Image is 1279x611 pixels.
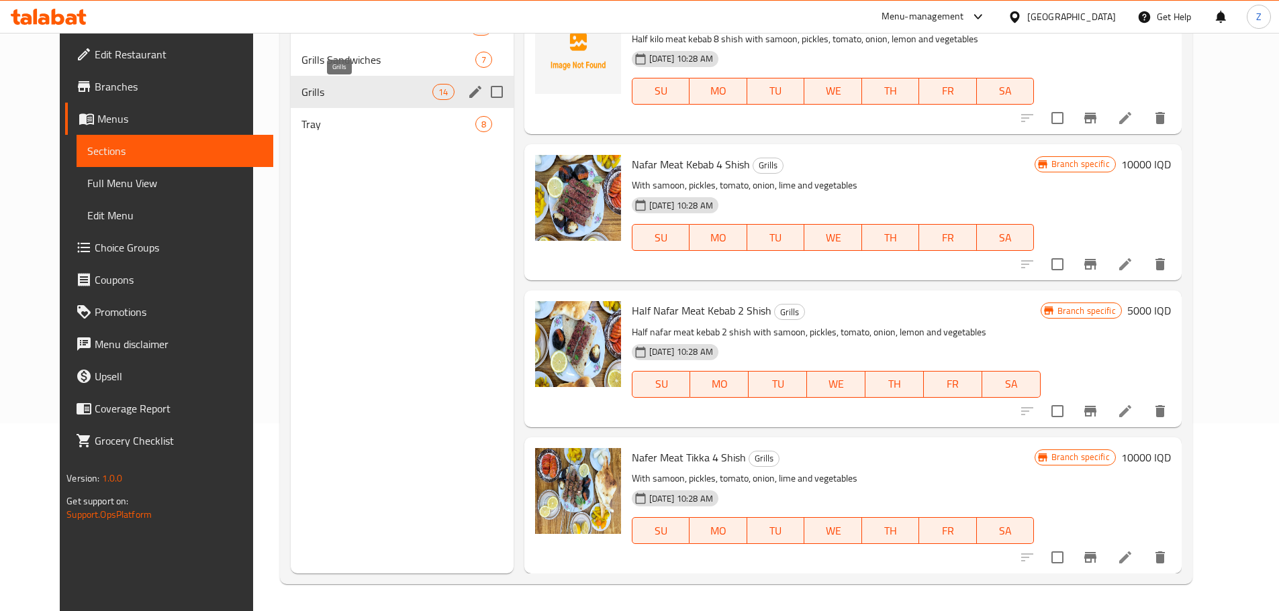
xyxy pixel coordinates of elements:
div: Grills14edit [291,76,514,108]
div: Tray [301,116,475,132]
span: Half Nafar Meat Kebab 2 Shish [632,300,771,321]
span: Select to update [1043,250,1072,278]
div: Grills Sandwiches7 [291,44,514,76]
button: delete [1144,395,1176,427]
span: Version: [66,469,99,487]
button: TH [862,517,920,544]
a: Support.OpsPlatform [66,506,152,523]
a: Choice Groups [65,231,273,264]
div: [GEOGRAPHIC_DATA] [1027,9,1116,24]
span: Z [1256,9,1262,24]
button: TU [749,371,807,398]
span: Grills [749,451,779,466]
span: FR [925,81,972,101]
span: WE [810,228,857,247]
span: Promotions [95,304,263,320]
span: FR [925,228,972,247]
span: TU [754,374,802,394]
a: Sections [77,135,273,167]
p: Half kilo meat kebab 8 shish with samoon, pickles, tomato, onion, lemon and vegetables [632,31,1035,48]
a: Coupons [65,264,273,296]
span: Nafer Meat Tikka 4 Shish [632,447,746,467]
button: TH [862,78,920,105]
span: SA [988,374,1035,394]
button: delete [1144,102,1176,134]
a: Menus [65,103,273,135]
button: SU [632,517,690,544]
span: WE [810,521,857,541]
span: TH [867,228,914,247]
button: TU [747,517,805,544]
span: Choice Groups [95,239,263,256]
img: Nafer Meat Tikka 4 Shish [535,448,621,534]
span: Select to update [1043,543,1072,571]
h6: 10000 IQD [1121,448,1171,467]
button: WE [807,371,865,398]
span: Full Menu View [87,175,263,191]
span: TH [867,81,914,101]
span: WE [812,374,860,394]
span: Branches [95,78,263,95]
span: FR [929,374,977,394]
span: [DATE] 10:28 AM [644,345,718,358]
span: TU [753,521,800,541]
button: Branch-specific-item [1074,541,1106,573]
a: Edit Restaurant [65,38,273,70]
span: Grills [775,304,804,320]
a: Grocery Checklist [65,425,273,457]
span: Edit Menu [87,207,263,223]
button: FR [919,517,977,544]
button: delete [1144,248,1176,280]
img: Half Kilo Meat Kebab [535,8,621,94]
div: Menu-management [882,9,964,25]
a: Coverage Report [65,392,273,425]
span: 8 [476,118,491,131]
button: SU [632,78,690,105]
span: [DATE] 10:28 AM [644,199,718,212]
button: WE [804,517,862,544]
a: Edit Menu [77,199,273,231]
div: Grills [749,451,779,467]
div: Tray8 [291,108,514,140]
img: Half Nafar Meat Kebab 2 Shish [535,301,621,387]
span: 7 [476,54,491,66]
span: SA [982,228,1029,247]
button: FR [919,224,977,251]
h6: 5000 IQD [1127,301,1171,320]
a: Branches [65,70,273,103]
span: SA [982,81,1029,101]
button: TH [865,371,924,398]
span: Edit Restaurant [95,46,263,62]
button: WE [804,78,862,105]
button: SU [632,224,690,251]
button: Branch-specific-item [1074,102,1106,134]
button: WE [804,224,862,251]
span: FR [925,521,972,541]
span: [DATE] 10:28 AM [644,492,718,505]
h6: 10000 IQD [1121,155,1171,174]
button: MO [690,517,747,544]
button: TU [747,224,805,251]
span: Grills Sandwiches [301,52,475,68]
button: SA [977,78,1035,105]
button: SA [982,371,1041,398]
p: With samoon, pickles, tomato, onion, lime and vegetables [632,470,1035,487]
button: SA [977,517,1035,544]
span: TH [871,374,918,394]
span: 14 [433,86,453,99]
span: Get support on: [66,492,128,510]
button: TH [862,224,920,251]
div: Grills [774,304,805,320]
a: Menu disclaimer [65,328,273,360]
span: Grills [301,84,432,100]
span: SU [638,374,685,394]
span: Sections [87,143,263,159]
button: Branch-specific-item [1074,248,1106,280]
button: MO [690,371,749,398]
button: Branch-specific-item [1074,395,1106,427]
span: Coverage Report [95,400,263,416]
a: Upsell [65,360,273,392]
span: Menu disclaimer [95,336,263,352]
span: MO [695,228,742,247]
a: Edit menu item [1117,549,1133,565]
